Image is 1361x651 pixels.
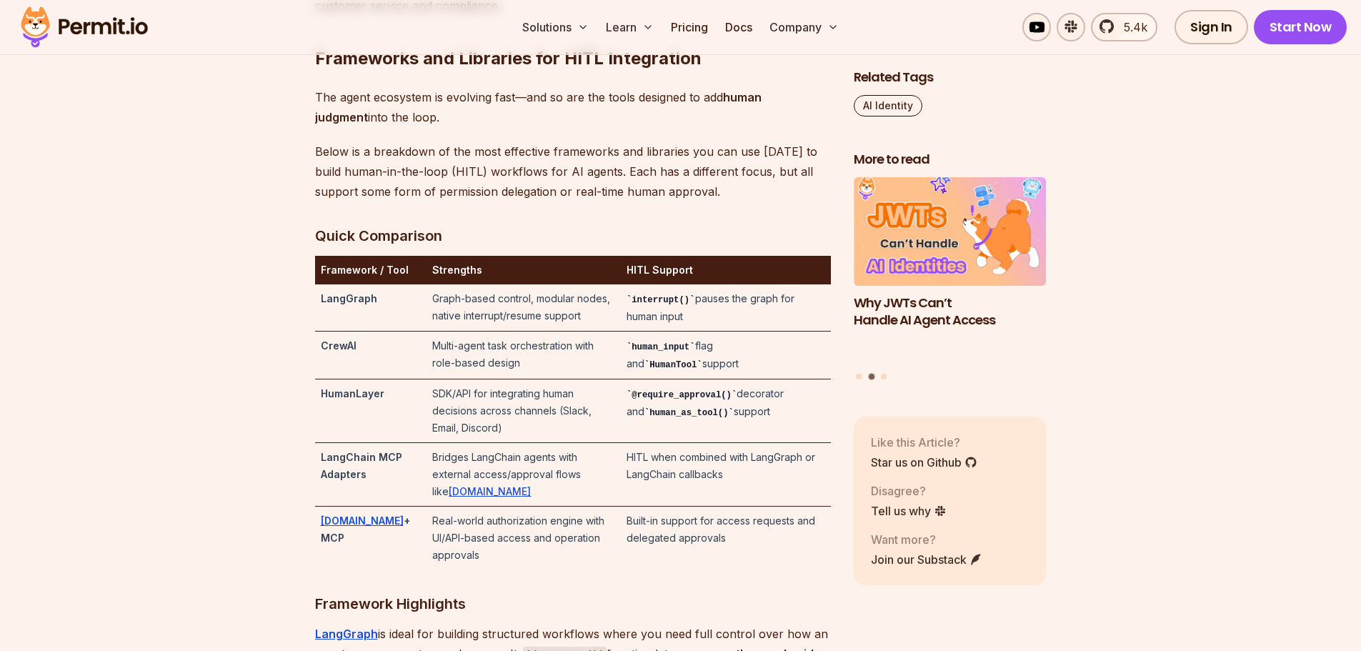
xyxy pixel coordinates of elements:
[1091,13,1157,41] a: 5.4k
[881,374,887,379] button: Go to slide 3
[1254,10,1347,44] a: Start Now
[1175,10,1248,44] a: Sign In
[321,292,377,304] strong: LangGraph
[627,342,695,352] code: human_input
[719,13,758,41] a: Docs
[764,13,844,41] button: Company
[621,443,831,507] td: HITL when combined with LangGraph or LangChain callbacks
[621,379,831,443] td: decorator and support
[856,374,862,379] button: Go to slide 1
[449,485,531,497] a: [DOMAIN_NAME]
[871,482,947,499] p: Disagree?
[854,294,1047,329] h3: Why JWTs Can’t Handle AI Agent Access
[621,284,831,332] td: pauses the graph for human input
[854,177,1047,365] a: Why JWTs Can’t Handle AI Agent AccessWhy JWTs Can’t Handle AI Agent Access
[427,379,620,443] td: SDK/API for integrating human decisions across channels (Slack, Email, Discord)
[321,387,384,399] strong: HumanLayer
[427,332,620,379] td: Multi-agent task orchestration with role-based design
[321,451,402,480] strong: LangChain MCP Adapters
[627,390,737,400] code: @require_approval()
[854,95,922,116] a: AI Identity
[14,3,154,51] img: Permit logo
[315,592,831,615] h3: Framework Highlights
[854,177,1047,286] img: Why JWTs Can’t Handle AI Agent Access
[427,284,620,332] td: Graph-based control, modular nodes, native interrupt/resume support
[427,507,620,570] td: Real-world authorization engine with UI/API-based access and operation approvals
[315,627,378,641] a: LangGraph
[868,374,874,380] button: Go to slide 2
[871,550,982,567] a: Join our Substack
[621,256,831,284] th: HITL Support
[321,515,404,527] a: [DOMAIN_NAME]
[427,256,620,284] th: Strengths
[854,177,1047,382] div: Posts
[871,530,982,547] p: Want more?
[315,224,831,247] h3: Quick Comparison
[871,453,977,470] a: Star us on Github
[871,502,947,519] a: Tell us why
[321,339,357,352] strong: CrewAI
[644,408,734,418] code: human_as_tool()
[871,433,977,450] p: Like this Article?
[315,141,831,202] p: Below is a breakdown of the most effective frameworks and libraries you can use [DATE] to build h...
[665,13,714,41] a: Pricing
[1115,19,1147,36] span: 5.4k
[627,295,695,305] code: interrupt()
[621,332,831,379] td: flag and support
[315,87,831,127] p: The agent ecosystem is evolving fast—and so are the tools designed to add into the loop.
[644,360,702,370] code: HumanTool
[854,177,1047,365] li: 2 of 3
[315,256,427,284] th: Framework / Tool
[854,151,1047,169] h2: More to read
[854,69,1047,86] h2: Related Tags
[517,13,594,41] button: Solutions
[600,13,659,41] button: Learn
[427,443,620,507] td: Bridges LangChain agents with external access/approval flows like
[621,507,831,570] td: Built-in support for access requests and delegated approvals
